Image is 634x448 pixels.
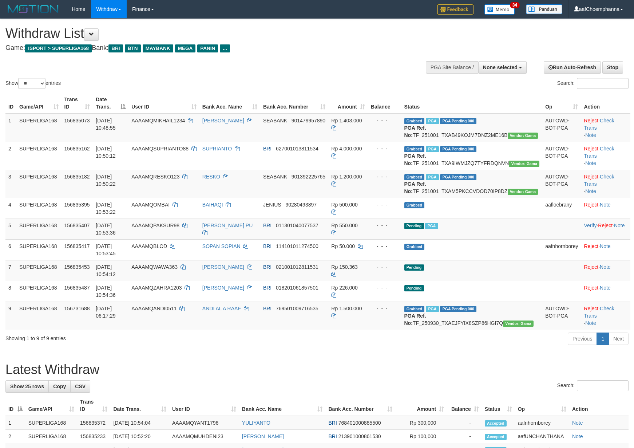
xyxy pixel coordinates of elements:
span: [DATE] 10:53:22 [96,202,116,215]
td: [DATE] 10:54:04 [110,416,169,430]
a: ANDI AL A RAAF [202,306,241,311]
td: TF_251001_TXAB49KOJM7DNZ2ME16B [401,114,543,142]
span: BRI [263,264,272,270]
td: · [581,281,630,302]
a: CSV [70,380,90,393]
td: · · [581,219,630,239]
label: Show entries [5,78,61,89]
a: Note [600,243,611,249]
a: 1 [597,333,609,345]
button: None selected [478,61,527,74]
a: Note [585,320,596,326]
th: Action [569,395,629,416]
span: Marked by aafromsomean [426,306,439,312]
span: 156835162 [64,146,90,152]
span: Copy 627001013811534 to clipboard [276,146,318,152]
span: MAYBANK [143,44,173,52]
span: Rp 1.200.000 [331,174,362,180]
span: Grabbed [404,146,425,152]
th: Amount: activate to sort column ascending [328,93,368,114]
a: RESKO [202,174,220,180]
span: [DATE] 10:54:12 [96,264,116,277]
span: MEGA [175,44,196,52]
span: [DATE] 10:48:55 [96,118,116,131]
a: YULIYANTO [242,420,270,426]
span: Pending [404,223,424,229]
th: Status [401,93,543,114]
span: Rp 500.000 [331,202,357,208]
span: AAAAMQWAWA363 [131,264,178,270]
div: - - - [371,222,399,229]
td: SUPERLIGA168 [16,281,62,302]
td: aafloebrany [542,198,581,219]
th: ID [5,93,16,114]
td: AAAAMQMUHDENI23 [169,430,239,443]
td: Rp 300,000 [395,416,447,430]
img: panduan.png [526,4,562,14]
label: Search: [557,380,629,391]
span: AAAAMQPAKSUR98 [131,223,179,228]
td: · · [581,302,630,330]
div: Showing 1 to 9 of 9 entries [5,332,259,342]
span: AAAAMQSUPRIANTO88 [131,146,189,152]
a: Note [572,433,583,439]
td: aafnhornborey [515,416,569,430]
span: 156835182 [64,174,90,180]
span: 156731688 [64,306,90,311]
td: - [447,416,482,430]
div: - - - [371,173,399,180]
span: None selected [483,64,518,70]
label: Search: [557,78,629,89]
h1: Latest Withdraw [5,362,629,377]
span: Copy 901392225765 to clipboard [292,174,325,180]
span: Copy 213901000861530 to clipboard [338,433,381,439]
th: User ID: activate to sort column ascending [128,93,199,114]
b: PGA Ref. No: [404,181,426,194]
span: Show 25 rows [10,384,44,389]
span: 156835395 [64,202,90,208]
th: Bank Acc. Number: activate to sort column ascending [260,93,328,114]
td: 7 [5,260,16,281]
span: Copy 768401000885500 to clipboard [338,420,381,426]
span: Marked by aafsengchandara [426,174,439,180]
input: Search: [577,380,629,391]
span: Rp 226.000 [331,285,357,291]
a: Note [600,264,611,270]
a: Next [609,333,629,345]
a: [PERSON_NAME] [202,264,244,270]
a: Stop [602,61,623,74]
th: Balance: activate to sort column ascending [447,395,482,416]
td: TF_250930_TXAEJFYIX8SZP86HGI7Q [401,302,543,330]
a: Note [600,285,611,291]
a: [PERSON_NAME] [202,285,244,291]
span: Copy 018201061857501 to clipboard [276,285,318,291]
span: Grabbed [404,244,425,250]
a: Note [585,132,596,138]
a: Reject [584,306,598,311]
td: AAAAMQYANT1796 [169,416,239,430]
a: Reject [584,174,598,180]
span: BRI [108,44,123,52]
span: Rp 4.000.000 [331,146,362,152]
td: SUPERLIGA168 [16,239,62,260]
span: Copy 90280493897 to clipboard [285,202,317,208]
span: Vendor URL: https://trx31.1velocity.biz [508,189,538,195]
th: Op: activate to sort column ascending [515,395,569,416]
span: Pending [404,264,424,271]
span: Grabbed [404,174,425,180]
div: - - - [371,117,399,124]
b: PGA Ref. No: [404,153,426,166]
td: · · [581,142,630,170]
span: Rp 550.000 [331,223,357,228]
td: SUPERLIGA168 [16,142,62,170]
th: Balance [368,93,401,114]
span: PGA Pending [440,118,476,124]
span: BRI [263,285,272,291]
th: Date Trans.: activate to sort column descending [93,93,128,114]
h4: Game: Bank: [5,44,415,52]
span: Marked by aafsengchandara [425,223,438,229]
a: Reject [584,264,598,270]
td: 8 [5,281,16,302]
a: Show 25 rows [5,380,49,393]
td: 2 [5,430,25,443]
